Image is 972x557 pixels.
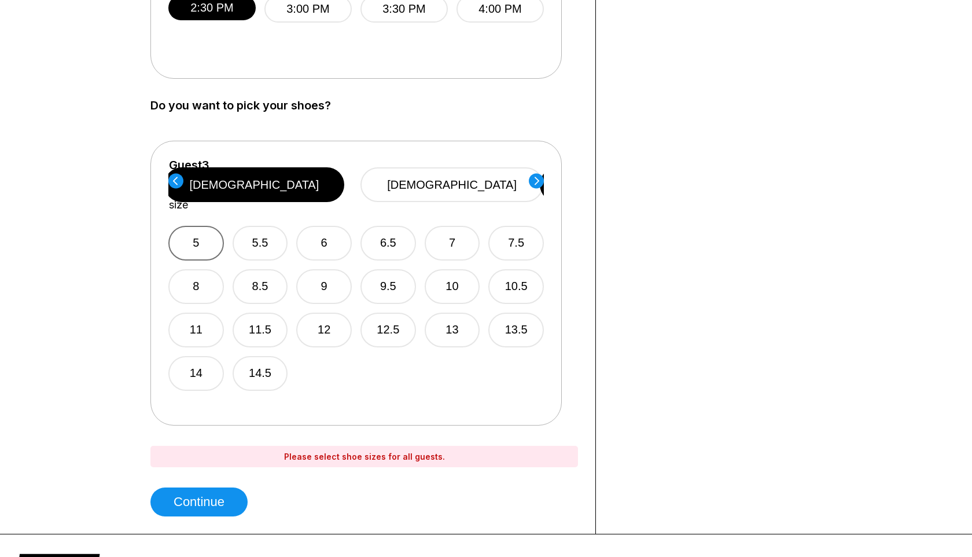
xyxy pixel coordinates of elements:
button: Continue [150,488,248,516]
div: Please select shoe sizes for all guests. [150,446,578,467]
button: [DEMOGRAPHIC_DATA] [360,167,543,202]
button: 7.5 [488,226,544,261]
button: 12.5 [360,313,416,347]
button: 8 [168,269,224,304]
button: 14 [168,356,224,391]
button: 14.5 [233,356,288,391]
button: 9 [296,269,352,304]
button: 11 [168,313,224,347]
button: 6.5 [360,226,416,261]
button: 7 [425,226,480,261]
label: Do you want to pick your shoes? [150,99,578,112]
button: [DEMOGRAPHIC_DATA] [164,167,345,202]
button: 9.5 [360,269,416,304]
button: 10 [425,269,480,304]
button: 13 [425,313,480,347]
button: 12 [296,313,352,347]
button: 13.5 [488,313,544,347]
button: 5 [168,226,224,261]
button: 6 [296,226,352,261]
button: 8.5 [233,269,288,304]
button: 11.5 [233,313,288,347]
button: 5.5 [233,226,288,261]
label: Guest 3 [169,159,209,171]
button: 10.5 [488,269,544,304]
